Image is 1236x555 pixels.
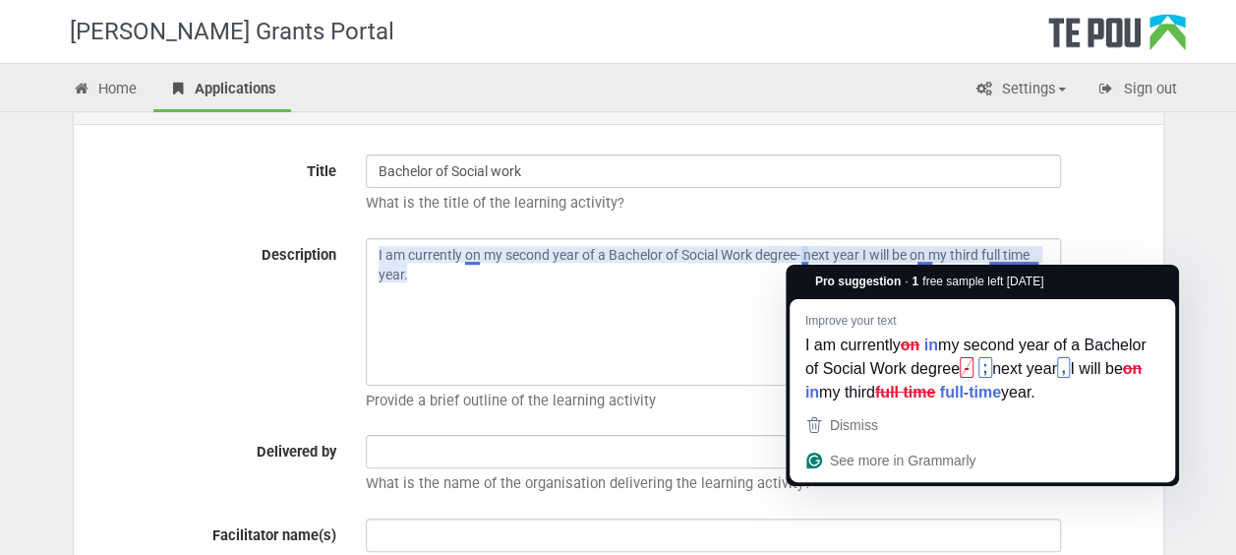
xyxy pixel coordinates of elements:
div: Te Pou Logo [1048,14,1186,63]
p: What is the name of the organisation delivering the learning activity? [366,473,1139,494]
span: Facilitator name(s) [212,526,336,544]
span: Title [307,162,336,180]
p: Provide a brief outline of the learning activity [366,391,1139,411]
span: Delivered by [257,443,336,461]
textarea: To enrich screen reader interactions, please activate Accessibility in Grammarly extension settings [366,238,1061,386]
p: What is the title of the learning activity? [366,193,1139,214]
a: Sign out [1083,69,1192,112]
a: Settings [961,69,1081,112]
a: Applications [153,69,291,112]
span: Description [262,246,336,264]
a: Home [58,69,152,112]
